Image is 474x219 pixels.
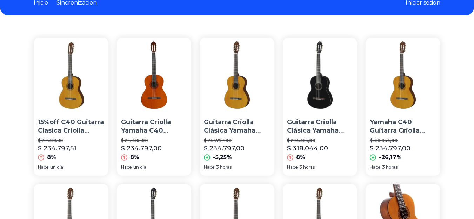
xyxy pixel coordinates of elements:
[130,153,139,162] p: 8%
[213,153,232,162] p: -5,25%
[204,118,270,135] p: Guitarra Criolla Clásica Yamaha C40 Para Diestros Natural Palo De [PERSON_NAME]
[34,38,108,176] a: 15%off C40 Guitarra Clasica Criolla Yamaha A1215%off C40 Guitarra Clasica Criolla Yamaha A12$ 217...
[370,138,436,143] p: $ 318.044,00
[296,153,305,162] p: 8%
[287,118,353,135] p: Guitarra Criolla Clásica Yamaha C40 Para Diestros Negra Palo De [PERSON_NAME]
[121,164,132,170] span: Hace
[200,38,274,176] a: Guitarra Criolla Clásica Yamaha C40 Para Diestros Natural Palo De Rosa BrillanteGuitarra Criolla ...
[287,143,328,153] p: $ 318.044,00
[38,118,104,135] p: 15%off C40 Guitarra Clasica Criolla Yamaha A12
[50,164,63,170] span: un día
[121,143,162,153] p: $ 234.797,00
[38,138,104,143] p: $ 217.405,10
[216,164,232,170] span: 3 horas
[370,118,436,135] p: Yamaha C40 Guitarra Criolla Clasica
[299,164,315,170] span: 3 horas
[117,38,192,112] img: Guitarra Criolla Yamaha C40 Natural Nueva Libertella
[283,38,358,176] a: Guitarra Criolla Clásica Yamaha C40 Para Diestros Negra Palo De Rosa BrillanteGuitarra Criolla Cl...
[379,153,402,162] p: -26,17%
[204,138,270,143] p: $ 247.797,00
[370,143,410,153] p: $ 234.797,00
[204,164,215,170] span: Hace
[121,118,187,135] p: Guitarra Criolla Yamaha C40 Natural Nueva Libertella
[366,38,440,112] img: Yamaha C40 Guitarra Criolla Clasica
[200,38,274,112] img: Guitarra Criolla Clásica Yamaha C40 Para Diestros Natural Palo De Rosa Brillante
[287,164,298,170] span: Hace
[366,38,440,176] a: Yamaha C40 Guitarra Criolla ClasicaYamaha C40 Guitarra Criolla Clasica$ 318.044,00$ 234.797,00-26...
[117,38,192,176] a: Guitarra Criolla Yamaha C40 Natural Nueva LibertellaGuitarra Criolla Yamaha C40 Natural Nueva Lib...
[382,164,398,170] span: 3 horas
[47,153,56,162] p: 8%
[287,138,353,143] p: $ 294.485,00
[121,138,187,143] p: $ 217.405,00
[38,143,76,153] p: $ 234.797,51
[34,38,108,112] img: 15%off C40 Guitarra Clasica Criolla Yamaha A12
[283,38,358,112] img: Guitarra Criolla Clásica Yamaha C40 Para Diestros Negra Palo De Rosa Brillante
[370,164,381,170] span: Hace
[204,143,245,153] p: $ 234.797,00
[38,164,49,170] span: Hace
[133,164,146,170] span: un día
